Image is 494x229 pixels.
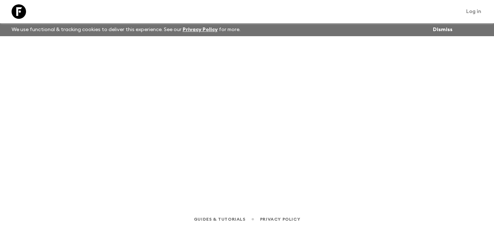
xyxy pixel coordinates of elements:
[194,215,246,223] a: Guides & Tutorials
[431,25,454,35] button: Dismiss
[260,215,300,223] a: Privacy Policy
[462,7,485,17] a: Log in
[183,27,218,32] a: Privacy Policy
[9,23,243,36] p: We use functional & tracking cookies to deliver this experience. See our for more.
